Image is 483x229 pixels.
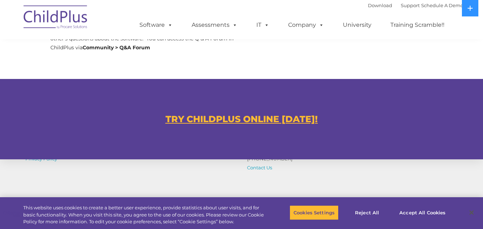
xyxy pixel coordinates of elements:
[336,18,379,32] a: University
[464,205,479,220] button: Close
[184,18,245,32] a: Assessments
[345,205,389,220] button: Reject All
[395,205,449,220] button: Accept All Cookies
[290,205,339,220] button: Cookies Settings
[132,18,180,32] a: Software
[401,3,420,8] a: Support
[368,3,392,8] a: Download
[281,18,331,32] a: Company
[421,3,463,8] a: Schedule A Demo
[247,165,272,170] a: Contact Us
[20,0,92,36] img: ChildPlus by Procare Solutions
[249,18,276,32] a: IT
[166,114,318,124] a: TRY CHILDPLUS ONLINE [DATE]!
[383,18,452,32] a: Training Scramble!!
[83,44,150,51] strong: Community > Q&A Forum
[23,204,266,225] div: This website uses cookies to create a better user experience, provide statistics about user visit...
[368,3,463,8] font: |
